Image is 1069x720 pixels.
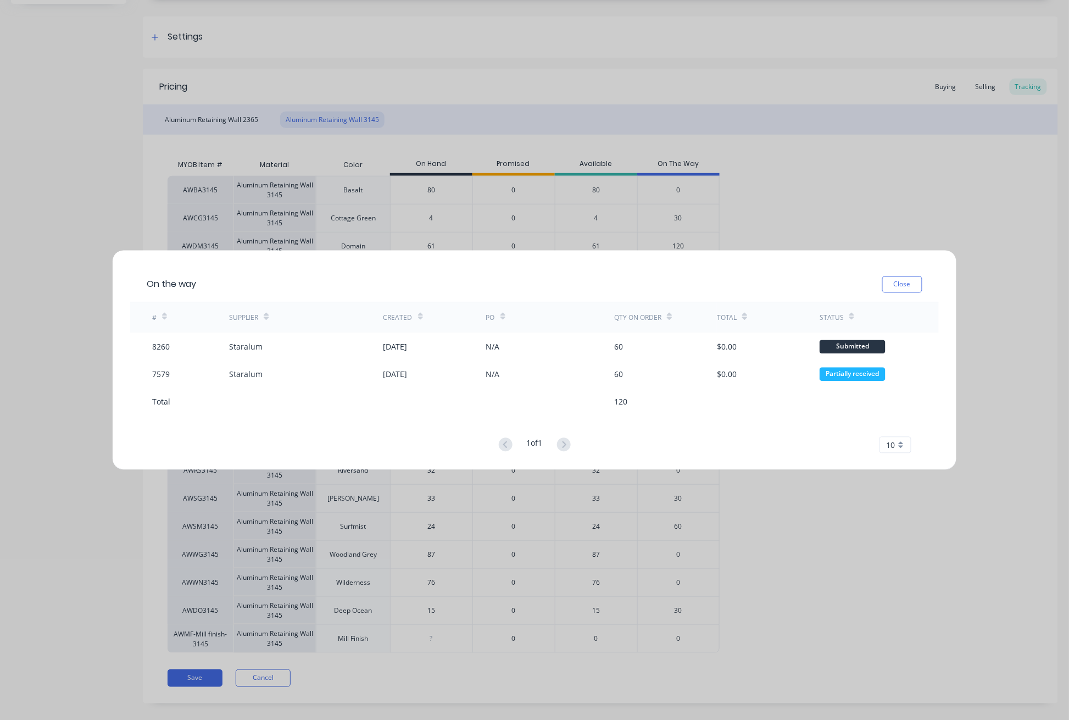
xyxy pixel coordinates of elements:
div: N/A [486,368,500,380]
div: Total [152,396,170,407]
div: $0.00 [717,368,737,380]
div: Staralum [229,368,263,380]
div: 1 of 1 [527,437,543,453]
div: N/A [486,341,500,352]
div: 60 [614,341,623,352]
div: Total [717,313,737,323]
div: Staralum [229,341,263,352]
div: [DATE] [383,341,408,352]
div: Partially received [820,367,886,381]
div: Status [820,313,844,323]
div: $0.00 [717,341,737,352]
div: On the way [147,278,196,291]
div: 60 [614,368,623,380]
div: [DATE] [383,368,408,380]
button: Close [882,276,922,293]
div: Supplier [229,313,258,323]
div: Created [383,313,413,323]
div: 7579 [152,368,170,380]
div: 120 [614,396,627,407]
div: Submitted [820,340,886,353]
div: 8260 [152,341,170,352]
span: 10 [887,440,895,451]
div: PO [486,313,495,323]
div: # [152,313,157,323]
div: Qty on order [614,313,661,323]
